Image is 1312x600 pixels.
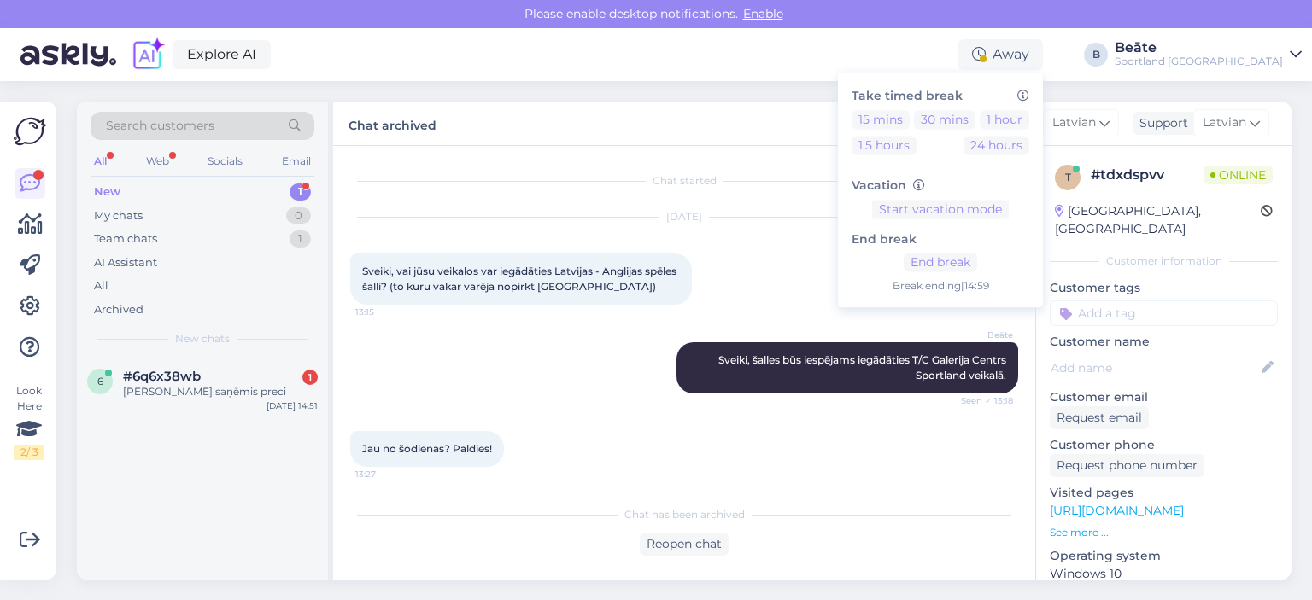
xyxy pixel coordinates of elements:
div: Archived [94,301,143,318]
button: 24 hours [963,136,1029,154]
span: Sveiki, šalles būs iespējams iegādāties T/C Galerija Centrs Sportland veikalā. [718,353,1009,382]
div: Break ending | 14:59 [852,279,1029,294]
p: Customer email [1050,388,1278,406]
span: Beāte [949,329,1013,341]
div: All [94,277,108,294]
button: 1.5 hours [852,136,917,154]
div: Chat started [350,173,1018,189]
div: All [91,150,110,172]
p: Visited pages [1050,484,1278,502]
span: Latvian [1052,114,1096,132]
div: Sportland [GEOGRAPHIC_DATA] [1115,55,1283,68]
span: Jau no šodienas? Paldies! [362,442,492,455]
div: Request phone number [1050,454,1204,477]
img: explore-ai [130,37,166,73]
div: Request email [1050,406,1149,429]
a: [URL][DOMAIN_NAME] [1050,503,1184,518]
div: AI Assistant [94,254,157,271]
div: Away [958,39,1043,70]
span: Enable [738,6,788,21]
div: [GEOGRAPHIC_DATA], [GEOGRAPHIC_DATA] [1055,202,1261,238]
div: Beāte [1115,41,1283,55]
div: Customer information [1050,253,1278,269]
div: B [1084,43,1108,67]
span: 13:15 [355,306,419,318]
div: [DATE] 14:51 [266,399,318,412]
h6: End break [852,232,1029,247]
div: 0 [286,207,311,224]
div: My chats [94,207,143,224]
span: Search customers [106,117,214,135]
button: Start vacation mode [872,200,1009,218]
span: #6q6x38wb [123,369,201,384]
p: See more ... [1050,525,1278,540]
button: 15 mins [852,110,910,129]
span: New chats [175,331,230,347]
div: Reopen chat [640,533,729,556]
p: Customer phone [1050,436,1278,454]
span: Latvian [1203,114,1246,132]
div: Socials [204,150,246,172]
div: Web [143,150,173,172]
div: Team chats [94,230,157,248]
img: Askly Logo [14,115,46,148]
span: t [1065,171,1071,183]
p: Customer tags [1050,279,1278,297]
div: 2 / 3 [14,445,44,460]
button: 30 mins [914,110,975,129]
label: Chat archived [348,112,436,135]
p: Operating system [1050,547,1278,565]
h6: Vacation [852,178,1029,193]
div: # tdxdspvv [1091,165,1204,185]
span: Sveiki, vai jūsu veikalos var iegādāties Latvijas - Anglijas spēles šalli? (to kuru vakar varēja ... [362,265,679,293]
div: Email [278,150,314,172]
button: 1 hour [980,110,1029,129]
div: Look Here [14,383,44,460]
input: Add a tag [1050,300,1278,326]
div: 1 [290,230,311,248]
span: Chat has been archived [624,507,745,522]
span: 6 [97,375,103,387]
h6: Take timed break [852,89,1029,103]
p: Customer name [1050,333,1278,351]
button: End break [904,253,977,272]
span: Seen ✓ 13:18 [949,394,1013,407]
div: [PERSON_NAME] saņēmis preci [123,384,318,399]
a: BeāteSportland [GEOGRAPHIC_DATA] [1115,41,1302,68]
div: 1 [290,183,311,201]
span: Online [1204,166,1273,184]
input: Add name [1051,358,1258,377]
span: 13:27 [355,468,419,481]
a: Explore AI [173,40,271,69]
p: Windows 10 [1050,565,1278,583]
div: Support [1133,114,1188,132]
div: [DATE] [350,209,1018,224]
div: New [94,183,120,201]
div: 1 [302,370,318,385]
